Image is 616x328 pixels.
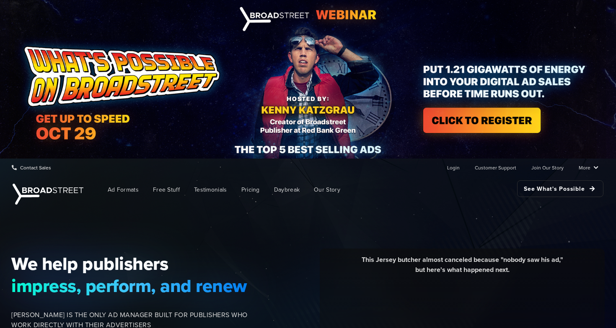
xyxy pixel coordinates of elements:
[101,180,145,199] a: Ad Formats
[11,253,248,274] span: We help publishers
[241,185,260,194] span: Pricing
[447,159,460,176] a: Login
[194,185,227,194] span: Testimonials
[517,180,603,197] a: See What's Possible
[108,185,139,194] span: Ad Formats
[12,159,51,176] a: Contact Sales
[13,184,83,205] img: Broadstreet | The Ad Manager for Small Publishers
[314,185,340,194] span: Our Story
[11,275,248,297] span: impress, perform, and renew
[579,159,598,176] a: More
[531,159,564,176] a: Join Our Story
[268,180,306,199] a: Daybreak
[308,180,347,199] a: Our Story
[88,176,603,203] nav: Main
[153,185,180,194] span: Free Stuff
[274,185,300,194] span: Daybreak
[326,255,598,281] div: This Jersey butcher almost canceled because "nobody saw his ad," but here's what happened next.
[475,159,516,176] a: Customer Support
[235,180,266,199] a: Pricing
[147,180,186,199] a: Free Stuff
[188,180,233,199] a: Testimonials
